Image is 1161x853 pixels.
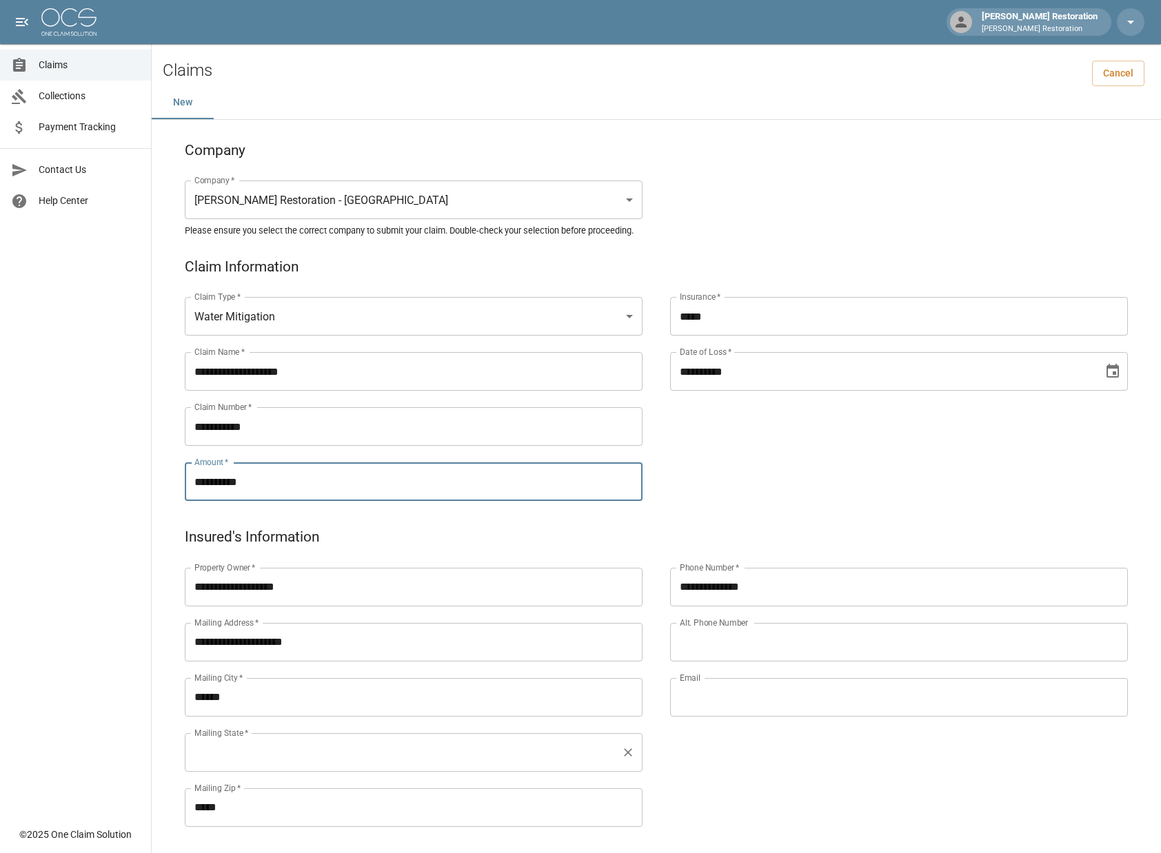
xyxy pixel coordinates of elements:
[39,89,140,103] span: Collections
[976,10,1103,34] div: [PERSON_NAME] Restoration
[152,86,214,119] button: New
[194,727,248,739] label: Mailing State
[19,828,132,841] div: © 2025 One Claim Solution
[1099,358,1127,385] button: Choose date, selected date is Jul 5, 2025
[194,456,229,468] label: Amount
[194,672,243,684] label: Mailing City
[185,181,643,219] div: [PERSON_NAME] Restoration - [GEOGRAPHIC_DATA]
[39,194,140,208] span: Help Center
[194,401,252,413] label: Claim Number
[39,163,140,177] span: Contact Us
[152,86,1161,119] div: dynamic tabs
[39,58,140,72] span: Claims
[680,562,739,573] label: Phone Number
[680,617,748,628] label: Alt. Phone Number
[680,291,720,302] label: Insurance
[39,120,140,134] span: Payment Tracking
[1092,61,1144,86] a: Cancel
[194,782,241,794] label: Mailing Zip
[194,562,256,573] label: Property Owner
[194,174,235,186] label: Company
[185,225,1128,236] h5: Please ensure you select the correct company to submit your claim. Double-check your selection be...
[680,672,700,684] label: Email
[194,291,241,302] label: Claim Type
[163,61,212,81] h2: Claims
[8,8,36,36] button: open drawer
[618,743,638,762] button: Clear
[982,23,1098,35] p: [PERSON_NAME] Restoration
[41,8,97,36] img: ocs-logo-white-transparent.png
[194,617,259,628] label: Mailing Address
[194,346,245,358] label: Claim Name
[680,346,731,358] label: Date of Loss
[185,297,643,336] div: Water Mitigation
